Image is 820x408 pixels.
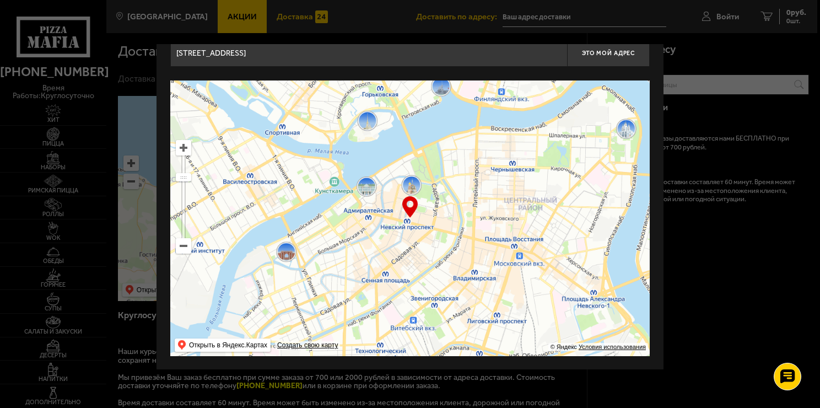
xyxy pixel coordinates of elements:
[175,339,271,352] ymaps: Открыть в Яндекс.Картах
[189,339,267,352] ymaps: Открыть в Яндекс.Картах
[567,39,650,67] button: Это мой адрес
[170,39,567,67] input: Введите адрес доставки
[582,50,635,57] span: Это мой адрес
[579,343,646,350] a: Условия использования
[551,343,577,350] ymaps: © Яндекс
[275,341,340,350] a: Создать свою карту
